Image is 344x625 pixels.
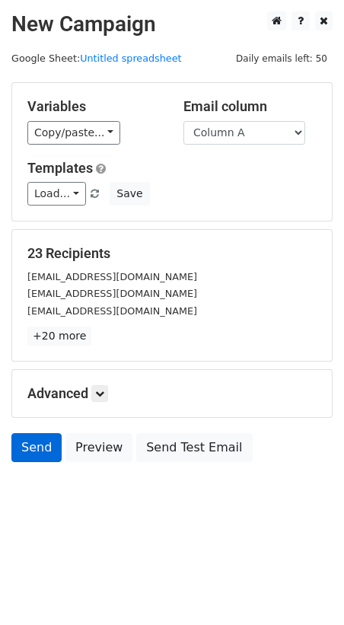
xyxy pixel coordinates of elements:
iframe: Chat Widget [268,552,344,625]
small: [EMAIL_ADDRESS][DOMAIN_NAME] [27,271,197,282]
a: Load... [27,182,86,206]
h2: New Campaign [11,11,333,37]
a: Send [11,433,62,462]
a: Copy/paste... [27,121,120,145]
a: Untitled spreadsheet [80,53,181,64]
small: Google Sheet: [11,53,182,64]
a: Preview [65,433,132,462]
h5: Advanced [27,385,317,402]
a: +20 more [27,327,91,346]
a: Send Test Email [136,433,252,462]
h5: 23 Recipients [27,245,317,262]
h5: Email column [183,98,317,115]
h5: Variables [27,98,161,115]
small: [EMAIL_ADDRESS][DOMAIN_NAME] [27,288,197,299]
button: Save [110,182,149,206]
small: [EMAIL_ADDRESS][DOMAIN_NAME] [27,305,197,317]
span: Daily emails left: 50 [231,50,333,67]
a: Templates [27,160,93,176]
a: Daily emails left: 50 [231,53,333,64]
